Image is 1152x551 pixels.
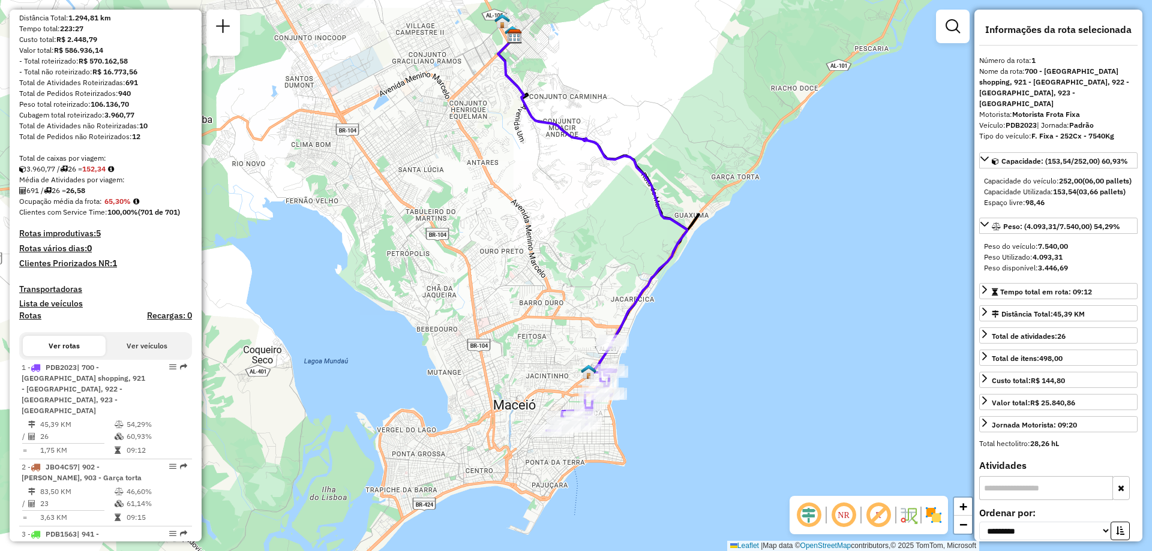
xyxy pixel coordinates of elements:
[126,498,187,510] td: 61,14%
[979,131,1138,141] div: Tipo do veículo:
[44,187,52,194] i: Total de rotas
[112,258,117,269] strong: 1
[979,327,1138,344] a: Total de atividades:26
[133,198,139,205] em: Média calculada utilizando a maior ocupação (%Peso ou %Cubagem) de cada rota da sessão. Rotas cro...
[1006,121,1037,130] strong: PDB2023
[19,77,192,88] div: Total de Atividades Roteirizadas:
[46,462,77,471] span: JBO4C57
[992,398,1075,408] div: Valor total:
[22,498,28,510] td: /
[1069,121,1094,130] strong: Padrão
[28,500,35,507] i: Total de Atividades
[992,375,1065,386] div: Custo total:
[864,501,893,529] span: Exibir rótulo
[984,252,1133,263] div: Peso Utilizado:
[40,444,114,456] td: 1,75 KM
[581,364,596,380] img: 303 UDC Full Litoral
[92,67,137,76] strong: R$ 16.773,56
[505,25,520,41] img: FAD CDD Maceio
[1030,439,1059,448] strong: 28,26 hL
[1001,156,1128,165] span: Capacidade: (153,54/252,00) 60,93%
[22,529,99,549] span: 3 -
[984,197,1133,208] div: Espaço livre:
[979,394,1138,410] a: Valor total:R$ 25.840,86
[1059,176,1082,185] strong: 252,00
[19,174,192,185] div: Média de Atividades por viagem:
[19,197,102,206] span: Ocupação média da frota:
[60,24,83,33] strong: 223:27
[96,228,101,239] strong: 5
[507,29,523,44] img: CDD Maceio
[19,67,192,77] div: - Total não roteirizado:
[992,332,1066,341] span: Total de atividades:
[40,418,114,430] td: 45,39 KM
[115,488,124,495] i: % de utilização do peso
[19,99,192,110] div: Peso total roteirizado:
[1057,332,1066,341] strong: 26
[19,243,192,254] h4: Rotas vários dias:
[180,463,187,470] em: Rota exportada
[169,530,176,537] em: Opções
[180,530,187,537] em: Rota exportada
[899,505,918,525] img: Fluxo de ruas
[800,541,851,550] a: OpenStreetMap
[23,336,106,356] button: Ver rotas
[19,299,192,309] h4: Lista de veículos
[1053,187,1076,196] strong: 153,54
[19,56,192,67] div: - Total roteirizado:
[1000,287,1092,296] span: Tempo total em rota: 09:12
[1033,252,1063,261] strong: 4.093,31
[1039,354,1063,363] strong: 498,00
[139,121,148,130] strong: 10
[979,67,1129,108] strong: 700 - [GEOGRAPHIC_DATA] shopping, 921 - [GEOGRAPHIC_DATA], 922 - [GEOGRAPHIC_DATA], 923 - [GEOGRA...
[1037,121,1094,130] span: | Jornada:
[19,45,192,56] div: Valor total:
[979,24,1138,35] h4: Informações da rota selecionada
[727,541,979,551] div: Map data © contributors,© 2025 TomTom, Microsoft
[829,501,858,529] span: Ocultar NR
[979,460,1138,471] h4: Atividades
[19,153,192,164] div: Total de caixas por viagem:
[924,505,943,525] img: Exibir/Ocultar setores
[104,110,134,119] strong: 3.960,77
[992,420,1077,430] div: Jornada Motorista: 09:20
[115,447,121,454] i: Tempo total em rota
[28,488,35,495] i: Distância Total
[1038,263,1068,272] strong: 3.446,69
[19,311,41,321] a: Rotas
[46,529,77,538] span: PDB1563
[979,109,1138,120] div: Motorista:
[132,132,140,141] strong: 12
[91,100,129,109] strong: 106.136,70
[22,462,142,482] span: | 902 - [PERSON_NAME], 903 - Garça torta
[19,284,192,294] h4: Transportadoras
[22,511,28,523] td: =
[992,353,1063,364] div: Total de itens:
[19,110,192,121] div: Cubagem total roteirizado:
[40,498,114,510] td: 23
[115,514,121,521] i: Tempo total em rota
[984,242,1068,251] span: Peso do veículo:
[984,176,1133,186] div: Capacidade do veículo:
[107,207,138,216] strong: 100,00%
[54,46,103,55] strong: R$ 586.936,14
[1082,176,1132,185] strong: (06,00 pallets)
[979,218,1138,234] a: Peso: (4.093,31/7.540,00) 54,29%
[1025,198,1045,207] strong: 98,46
[992,309,1085,320] div: Distância Total:
[28,433,35,440] i: Total de Atividades
[1031,56,1036,65] strong: 1
[979,236,1138,278] div: Peso: (4.093,31/7.540,00) 54,29%
[22,462,142,482] span: 2 -
[1030,398,1075,407] strong: R$ 25.840,86
[959,499,967,514] span: +
[169,363,176,371] em: Opções
[28,421,35,428] i: Distância Total
[19,164,192,174] div: 3.960,77 / 26 =
[979,55,1138,66] div: Número da rota:
[984,263,1133,273] div: Peso disponível:
[126,444,187,456] td: 09:12
[979,283,1138,299] a: Tempo total em rota: 09:12
[87,243,92,254] strong: 0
